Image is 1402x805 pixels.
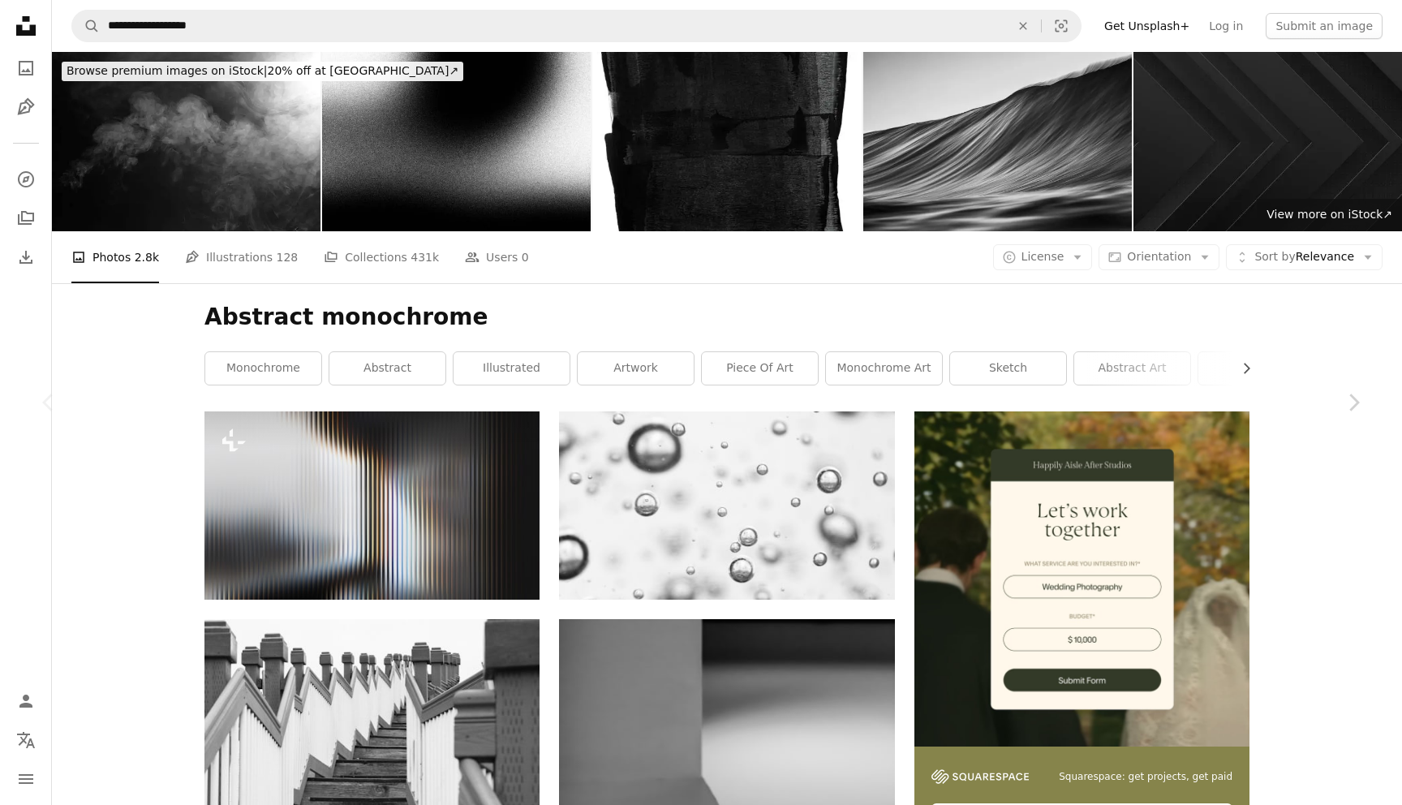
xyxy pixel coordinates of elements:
[592,52,861,231] img: A background of rolled black ink
[1198,352,1314,385] a: drawing
[454,352,570,385] a: illustrated
[993,244,1093,270] button: License
[67,64,458,77] span: 20% off at [GEOGRAPHIC_DATA] ↗
[10,52,42,84] a: Photos
[559,497,894,512] a: water droplets on glass panel
[52,52,473,91] a: Browse premium images on iStock|20% off at [GEOGRAPHIC_DATA]↗
[1059,770,1232,784] span: Squarespace: get projects, get paid
[1226,244,1383,270] button: Sort byRelevance
[10,241,42,273] a: Download History
[1021,250,1064,263] span: License
[1232,352,1249,385] button: scroll list to the right
[322,52,591,231] img: Noisy grey black silver blurred grainy gradient abstract background.
[10,724,42,756] button: Language
[1127,250,1191,263] span: Orientation
[1266,13,1383,39] button: Submit an image
[1254,249,1354,265] span: Relevance
[1257,199,1402,231] a: View more on iStock↗
[1305,325,1402,480] a: Next
[185,231,298,283] a: Illustrations 128
[1267,208,1392,221] span: View more on iStock ↗
[10,202,42,235] a: Collections
[1074,352,1190,385] a: abstract art
[10,763,42,795] button: Menu
[411,248,439,266] span: 431k
[10,91,42,123] a: Illustrations
[1133,52,1402,231] img: Abstract tech geometric black shapes seamless loop motion graphics elegant business presentation ...
[826,352,942,385] a: monochrome art
[72,11,100,41] button: Search Unsplash
[559,411,894,600] img: water droplets on glass panel
[10,163,42,196] a: Explore
[1005,11,1041,41] button: Clear
[863,52,1132,231] img: Black and white slow shutter of wave rising on oceans surface
[204,723,540,738] a: empty stair
[578,352,694,385] a: artwork
[931,769,1029,784] img: file-1747939142011-51e5cc87e3c9
[67,64,267,77] span: Browse premium images on iStock |
[1095,13,1199,39] a: Get Unsplash+
[324,231,439,283] a: Collections 431k
[1099,244,1219,270] button: Orientation
[277,248,299,266] span: 128
[71,10,1082,42] form: Find visuals sitewide
[10,685,42,717] a: Log in / Sign up
[465,231,529,283] a: Users 0
[950,352,1066,385] a: sketch
[522,248,529,266] span: 0
[204,303,1249,332] h1: Abstract monochrome
[1199,13,1253,39] a: Log in
[329,352,445,385] a: abstract
[914,411,1249,747] img: file-1747939393036-2c53a76c450aimage
[204,497,540,512] a: Abstract image with vertical lines and soft light.
[1042,11,1081,41] button: Visual search
[52,52,320,231] img: smoke
[204,411,540,600] img: Abstract image with vertical lines and soft light.
[205,352,321,385] a: monochrome
[1254,250,1295,263] span: Sort by
[702,352,818,385] a: piece of art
